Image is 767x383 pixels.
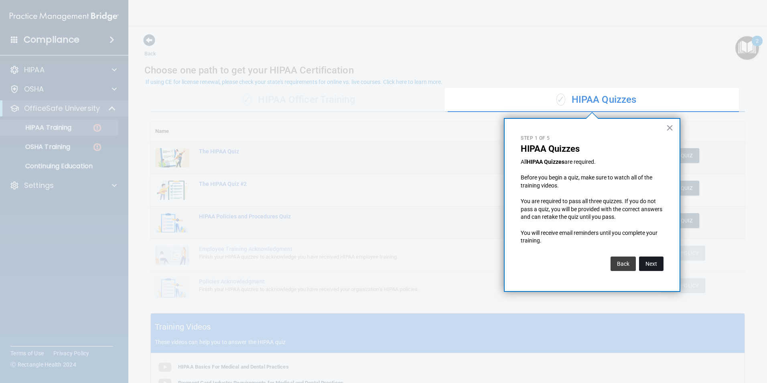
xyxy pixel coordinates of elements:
button: Next [639,257,664,271]
span: are required. [564,159,596,165]
button: Back [611,257,636,271]
span: ✓ [556,94,565,106]
p: Before you begin a quiz, make sure to watch all of the training videos. [521,174,664,189]
strong: HIPAA Quizzes [527,159,564,165]
p: You are required to pass all three quizzes. If you do not pass a quiz, you will be provided with ... [521,198,664,221]
iframe: Drift Widget Chat Controller [628,326,757,358]
span: All [521,159,527,165]
button: Close [666,121,674,134]
div: HIPAA Quizzes [448,88,745,112]
p: You will receive email reminders until you complete your training. [521,229,664,245]
p: HIPAA Quizzes [521,144,664,154]
p: Step 1 of 5 [521,135,664,142]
